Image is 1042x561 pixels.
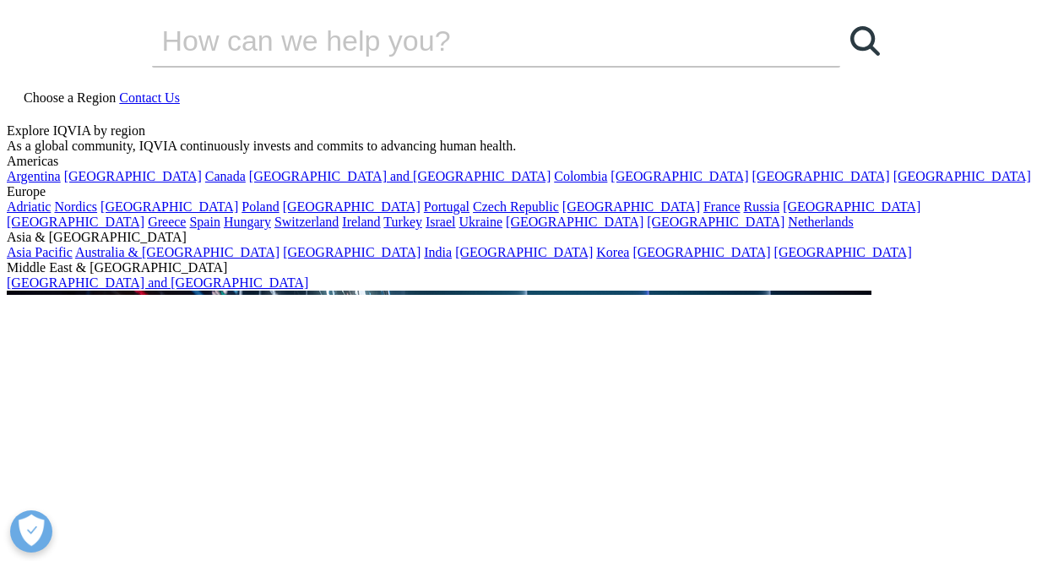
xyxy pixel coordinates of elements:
a: Australia & [GEOGRAPHIC_DATA] [75,245,279,259]
a: Spain [189,215,220,229]
a: [GEOGRAPHIC_DATA] [647,215,784,229]
a: Argentina [7,169,61,183]
a: Contact Us [119,90,180,105]
a: [GEOGRAPHIC_DATA] [100,199,238,214]
a: Colombia [554,169,607,183]
a: Poland [242,199,279,214]
a: Russia [744,199,780,214]
a: [GEOGRAPHIC_DATA] [752,169,890,183]
a: Israel [426,215,456,229]
div: Americas [7,154,1035,169]
a: [GEOGRAPHIC_DATA] and [GEOGRAPHIC_DATA] [7,275,308,290]
div: Explore IQVIA by region [7,123,1035,139]
a: [GEOGRAPHIC_DATA] [562,199,700,214]
a: [GEOGRAPHIC_DATA] [783,199,920,214]
a: Search [840,15,891,66]
a: [GEOGRAPHIC_DATA] [283,245,421,259]
a: Adriatic [7,199,51,214]
span: Choose a Region [24,90,116,105]
a: [GEOGRAPHIC_DATA] [506,215,643,229]
a: Korea [596,245,629,259]
a: Ukraine [459,215,503,229]
div: Europe [7,184,1035,199]
a: [GEOGRAPHIC_DATA] [455,245,593,259]
a: Ireland [342,215,380,229]
input: Search [152,15,792,66]
button: Open Preferences [10,510,52,553]
a: [GEOGRAPHIC_DATA] [632,245,770,259]
a: Netherlands [788,215,853,229]
div: As a global community, IQVIA continuously invests and commits to advancing human health. [7,139,1035,154]
a: Czech Republic [473,199,559,214]
a: Asia Pacific [7,245,73,259]
a: Switzerland [274,215,339,229]
a: [GEOGRAPHIC_DATA] and [GEOGRAPHIC_DATA] [249,169,551,183]
a: France [703,199,741,214]
div: Asia & [GEOGRAPHIC_DATA] [7,230,1035,245]
a: [GEOGRAPHIC_DATA] [893,169,1031,183]
a: [GEOGRAPHIC_DATA] [7,215,144,229]
a: [GEOGRAPHIC_DATA] [611,169,748,183]
a: [GEOGRAPHIC_DATA] [774,245,912,259]
a: Turkey [383,215,422,229]
div: Middle East & [GEOGRAPHIC_DATA] [7,260,1035,275]
a: Canada [205,169,246,183]
a: Greece [148,215,186,229]
a: Hungary [224,215,271,229]
a: Portugal [424,199,469,214]
a: India [424,245,452,259]
a: Nordics [54,199,97,214]
a: [GEOGRAPHIC_DATA] [283,199,421,214]
a: [GEOGRAPHIC_DATA] [64,169,202,183]
svg: Search [850,26,880,56]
